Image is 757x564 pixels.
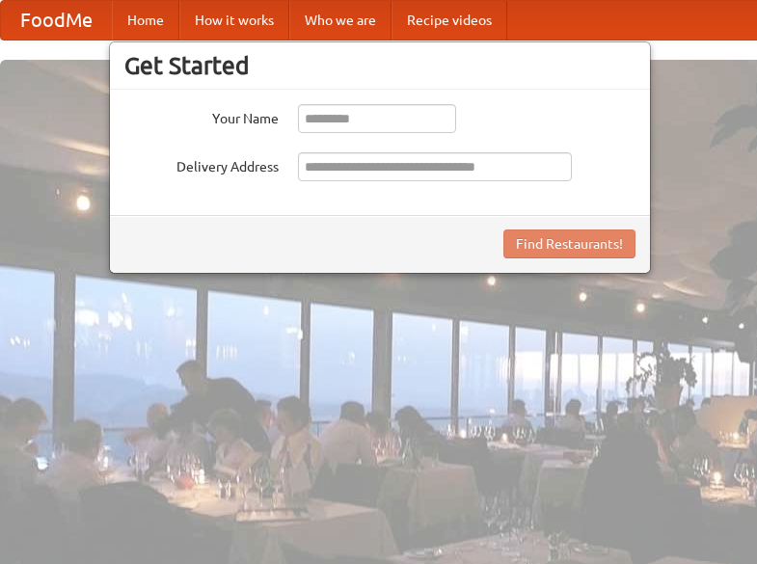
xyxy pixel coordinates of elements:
[1,1,112,40] a: FoodMe
[289,1,392,40] a: Who we are
[124,104,279,128] label: Your Name
[179,1,289,40] a: How it works
[124,152,279,176] label: Delivery Address
[392,1,507,40] a: Recipe videos
[124,51,635,80] h3: Get Started
[503,229,635,258] button: Find Restaurants!
[112,1,179,40] a: Home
